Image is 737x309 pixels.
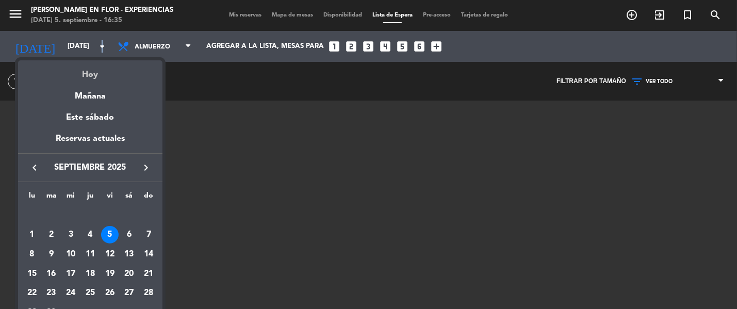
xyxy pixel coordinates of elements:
[120,284,138,302] div: 27
[18,82,162,103] div: Mañana
[120,225,139,245] td: 6 de septiembre de 2025
[100,245,120,264] td: 12 de septiembre de 2025
[80,284,100,303] td: 25 de septiembre de 2025
[22,190,42,206] th: lunes
[18,132,162,153] div: Reservas actuales
[139,264,158,284] td: 21 de septiembre de 2025
[120,265,138,283] div: 20
[62,226,79,243] div: 3
[100,264,120,284] td: 19 de septiembre de 2025
[62,246,79,263] div: 10
[101,284,119,302] div: 26
[100,284,120,303] td: 26 de septiembre de 2025
[81,284,99,302] div: 25
[120,226,138,243] div: 6
[120,246,138,263] div: 13
[42,190,61,206] th: martes
[25,161,44,174] button: keyboard_arrow_left
[22,245,42,264] td: 8 de septiembre de 2025
[81,226,99,243] div: 4
[139,190,158,206] th: domingo
[61,264,80,284] td: 17 de septiembre de 2025
[22,284,42,303] td: 22 de septiembre de 2025
[22,264,42,284] td: 15 de septiembre de 2025
[23,246,41,263] div: 8
[80,264,100,284] td: 18 de septiembre de 2025
[101,226,119,243] div: 5
[42,225,61,245] td: 2 de septiembre de 2025
[18,103,162,132] div: Este sábado
[139,225,158,245] td: 7 de septiembre de 2025
[140,284,157,302] div: 28
[81,265,99,283] div: 18
[81,246,99,263] div: 11
[23,284,41,302] div: 22
[139,245,158,264] td: 14 de septiembre de 2025
[101,265,119,283] div: 19
[42,284,61,303] td: 23 de septiembre de 2025
[28,161,41,174] i: keyboard_arrow_left
[61,190,80,206] th: miércoles
[43,265,60,283] div: 16
[140,246,157,263] div: 14
[23,226,41,243] div: 1
[22,225,42,245] td: 1 de septiembre de 2025
[42,245,61,264] td: 9 de septiembre de 2025
[44,161,137,174] span: septiembre 2025
[140,161,152,174] i: keyboard_arrow_right
[18,60,162,82] div: Hoy
[120,284,139,303] td: 27 de septiembre de 2025
[80,190,100,206] th: jueves
[61,245,80,264] td: 10 de septiembre de 2025
[61,225,80,245] td: 3 de septiembre de 2025
[22,206,158,225] td: SEP.
[137,161,155,174] button: keyboard_arrow_right
[43,284,60,302] div: 23
[61,284,80,303] td: 24 de septiembre de 2025
[101,246,119,263] div: 12
[43,226,60,243] div: 2
[120,264,139,284] td: 20 de septiembre de 2025
[80,225,100,245] td: 4 de septiembre de 2025
[23,265,41,283] div: 15
[100,190,120,206] th: viernes
[62,284,79,302] div: 24
[80,245,100,264] td: 11 de septiembre de 2025
[43,246,60,263] div: 9
[120,245,139,264] td: 13 de septiembre de 2025
[120,190,139,206] th: sábado
[100,225,120,245] td: 5 de septiembre de 2025
[42,264,61,284] td: 16 de septiembre de 2025
[140,265,157,283] div: 21
[139,284,158,303] td: 28 de septiembre de 2025
[62,265,79,283] div: 17
[140,226,157,243] div: 7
